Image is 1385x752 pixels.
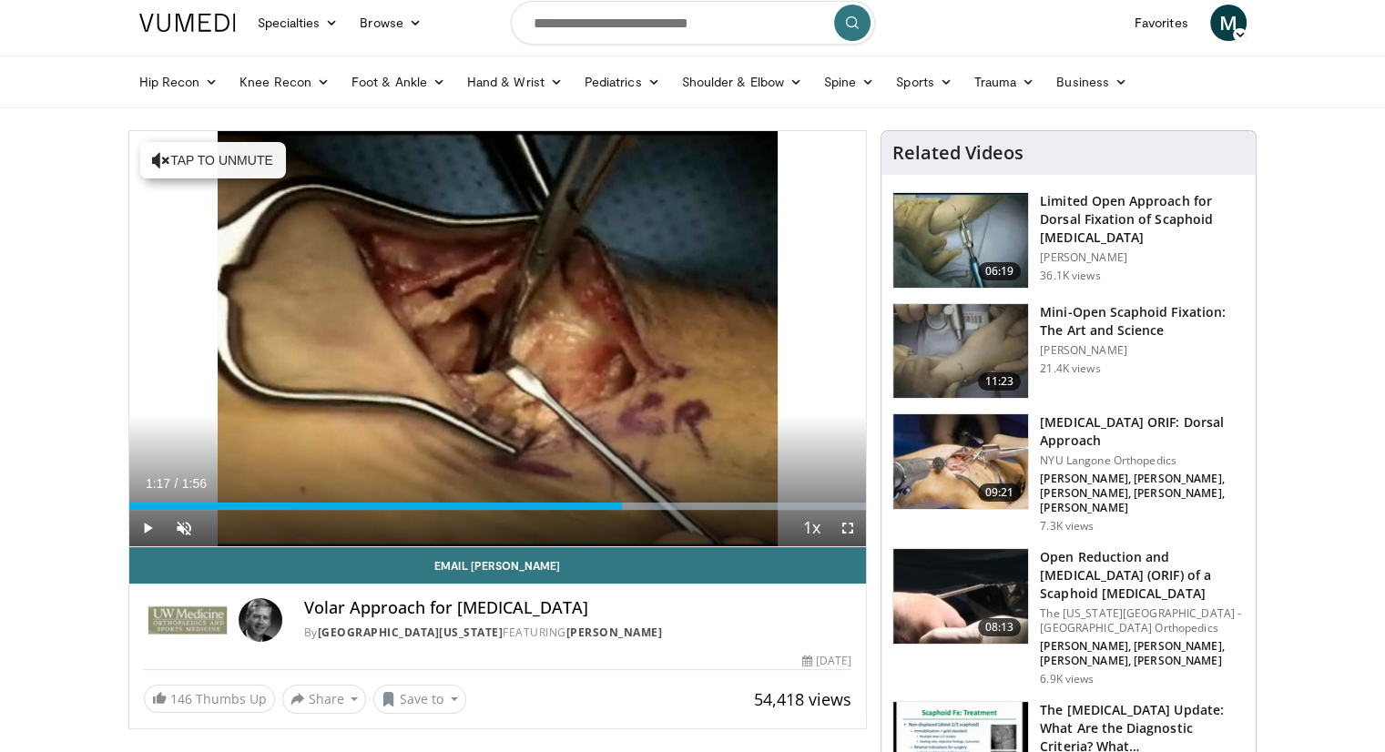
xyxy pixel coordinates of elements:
p: 21.4K views [1040,361,1100,376]
button: Fullscreen [830,510,866,546]
a: Pediatrics [574,64,671,100]
span: 09:21 [978,483,1022,502]
a: 09:21 [MEDICAL_DATA] ORIF: Dorsal Approach NYU Langone Orthopedics [PERSON_NAME], [PERSON_NAME], ... [892,413,1245,534]
a: 146 Thumbs Up [144,685,275,713]
a: Hip Recon [128,64,229,100]
span: 1:17 [146,476,170,491]
a: [GEOGRAPHIC_DATA][US_STATE] [318,625,504,640]
a: Email [PERSON_NAME] [129,547,867,584]
video-js: Video Player [129,131,867,547]
button: Unmute [166,510,202,546]
h3: Open Reduction and [MEDICAL_DATA] (ORIF) of a Scaphoid [MEDICAL_DATA] [1040,548,1245,603]
p: NYU Langone Orthopedics [1040,453,1245,468]
p: 36.1K views [1040,269,1100,283]
img: 9e8d4ce5-5cf9-4f64-b223-8a8a66678819.150x105_q85_crop-smart_upscale.jpg [893,549,1028,644]
a: M [1210,5,1247,41]
div: [DATE] [802,653,851,669]
p: [PERSON_NAME], [PERSON_NAME], [PERSON_NAME], [PERSON_NAME] [1040,639,1245,668]
p: 7.3K views [1040,519,1094,534]
a: Trauma [963,64,1046,100]
img: bindra_-_mini_open_scaphoid_2.png.150x105_q85_crop-smart_upscale.jpg [893,193,1028,288]
a: Spine [813,64,885,100]
span: 146 [170,690,192,707]
a: [PERSON_NAME] [566,625,663,640]
img: University of Washington [144,598,231,642]
a: Browse [349,5,433,41]
span: 1:56 [182,476,207,491]
a: 06:19 Limited Open Approach for Dorsal Fixation of Scaphoid [MEDICAL_DATA] [PERSON_NAME] 36.1K views [892,192,1245,289]
h3: Mini-Open Scaphoid Fixation: The Art and Science [1040,303,1245,340]
span: / [175,476,178,491]
img: VuMedi Logo [139,14,236,32]
a: Business [1045,64,1138,100]
h4: Volar Approach for [MEDICAL_DATA] [304,598,852,618]
a: Specialties [247,5,350,41]
a: Sports [885,64,963,100]
button: Play [129,510,166,546]
span: 08:13 [978,618,1022,636]
h4: Related Videos [892,142,1023,164]
p: [PERSON_NAME], [PERSON_NAME], [PERSON_NAME], [PERSON_NAME], [PERSON_NAME] [1040,472,1245,515]
div: Progress Bar [129,503,867,510]
img: Screen_shot_2010-09-13_at_9.16.13_PM_2.png.150x105_q85_crop-smart_upscale.jpg [893,304,1028,399]
h3: Limited Open Approach for Dorsal Fixation of Scaphoid [MEDICAL_DATA] [1040,192,1245,247]
input: Search topics, interventions [511,1,875,45]
h3: [MEDICAL_DATA] ORIF: Dorsal Approach [1040,413,1245,450]
img: Avatar [239,598,282,642]
a: Shoulder & Elbow [671,64,813,100]
p: [PERSON_NAME] [1040,250,1245,265]
a: 11:23 Mini-Open Scaphoid Fixation: The Art and Science [PERSON_NAME] 21.4K views [892,303,1245,400]
a: Knee Recon [229,64,341,100]
div: By FEATURING [304,625,852,641]
a: Foot & Ankle [341,64,456,100]
button: Tap to unmute [140,142,286,178]
a: Favorites [1124,5,1199,41]
p: The [US_STATE][GEOGRAPHIC_DATA] - [GEOGRAPHIC_DATA] Orthopedics [1040,606,1245,635]
span: 06:19 [978,262,1022,280]
span: 54,418 views [754,688,851,710]
span: 11:23 [978,372,1022,391]
a: Hand & Wrist [456,64,574,100]
a: 08:13 Open Reduction and [MEDICAL_DATA] (ORIF) of a Scaphoid [MEDICAL_DATA] The [US_STATE][GEOGRA... [892,548,1245,686]
button: Save to [373,685,466,714]
p: [PERSON_NAME] [1040,343,1245,358]
button: Share [282,685,367,714]
button: Playback Rate [793,510,830,546]
img: 77ce367d-3479-4283-9ae2-dfa1edb86cf6.jpg.150x105_q85_crop-smart_upscale.jpg [893,414,1028,509]
p: 6.9K views [1040,672,1094,686]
